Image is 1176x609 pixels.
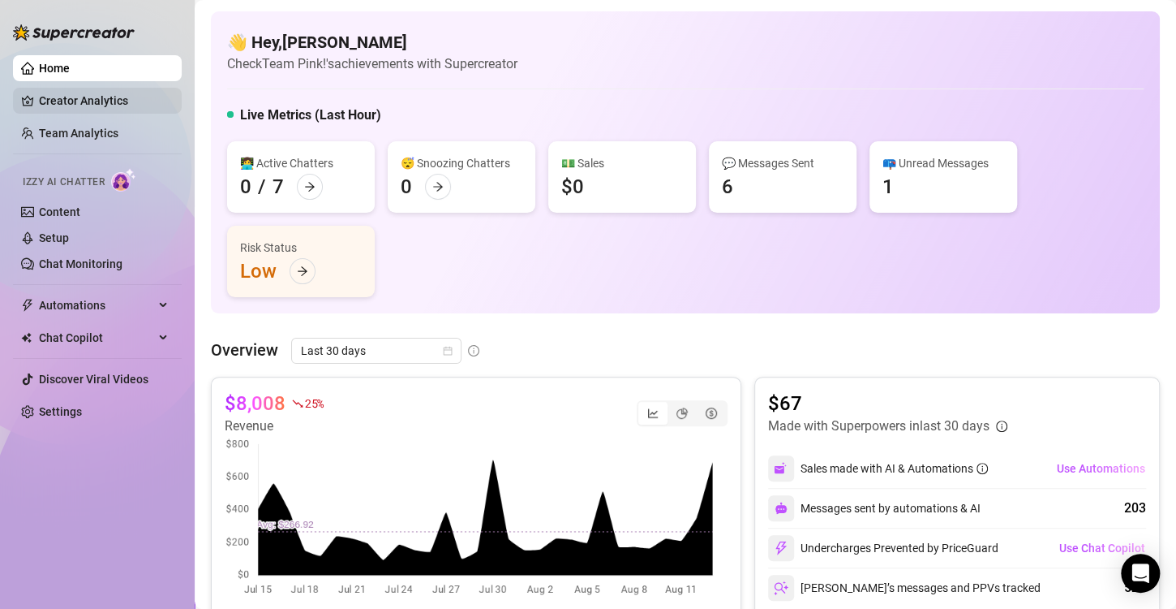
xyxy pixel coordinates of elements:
[768,417,989,436] article: Made with Superpowers in last 30 days
[775,502,788,515] img: svg%3e
[273,174,284,200] div: 7
[39,373,148,386] a: Discover Viral Videos
[976,463,988,474] span: info-circle
[39,292,154,318] span: Automations
[774,541,788,555] img: svg%3e
[768,575,1041,601] div: [PERSON_NAME]’s messages and PPVs tracked
[304,181,315,192] span: arrow-right
[401,154,522,172] div: 😴 Snoozing Chatters
[39,205,80,218] a: Content
[1058,535,1146,561] button: Use Chat Copilot
[39,127,118,140] a: Team Analytics
[21,299,34,312] span: thunderbolt
[647,408,659,419] span: line-chart
[21,332,32,343] img: Chat Copilot
[297,266,308,277] span: arrow-right
[722,174,733,200] div: 6
[292,398,303,409] span: fall
[996,421,1007,432] span: info-circle
[1056,456,1146,482] button: Use Automations
[561,174,584,200] div: $0
[39,88,169,114] a: Creator Analytics
[23,175,105,190] span: Izzy AI Chatter
[301,339,452,363] span: Last 30 days
[240,174,251,200] div: 0
[39,257,122,270] a: Chat Monitoring
[676,408,688,419] span: pie-chart
[211,338,278,362] article: Overview
[443,346,453,356] span: calendar
[1124,499,1146,518] div: 203
[468,345,479,356] span: info-circle
[39,405,82,418] a: Settings
[39,325,154,351] span: Chat Copilot
[800,460,988,477] div: Sales made with AI & Automations
[401,174,412,200] div: 0
[227,54,517,74] article: Check Team Pink!'s achievements with Supercreator
[225,417,324,436] article: Revenue
[882,174,894,200] div: 1
[882,154,1004,172] div: 📪 Unread Messages
[706,408,717,419] span: dollar-circle
[1057,462,1145,475] span: Use Automations
[561,154,683,172] div: 💵 Sales
[768,391,1007,417] article: $67
[774,581,788,595] img: svg%3e
[637,400,727,426] div: segmented control
[13,24,135,41] img: logo-BBDzfeDw.svg
[722,154,843,172] div: 💬 Messages Sent
[240,239,362,257] div: Risk Status
[1121,554,1160,593] div: Open Intercom Messenger
[39,62,70,75] a: Home
[227,31,517,54] h4: 👋 Hey, [PERSON_NAME]
[111,168,136,192] img: AI Chatter
[432,181,444,192] span: arrow-right
[240,106,381,125] h5: Live Metrics (Last Hour)
[1059,542,1145,555] span: Use Chat Copilot
[768,495,981,521] div: Messages sent by automations & AI
[774,461,788,476] img: svg%3e
[39,231,69,244] a: Setup
[240,154,362,172] div: 👩‍💻 Active Chatters
[305,395,324,411] span: 25 %
[768,535,998,561] div: Undercharges Prevented by PriceGuard
[225,391,285,417] article: $8,008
